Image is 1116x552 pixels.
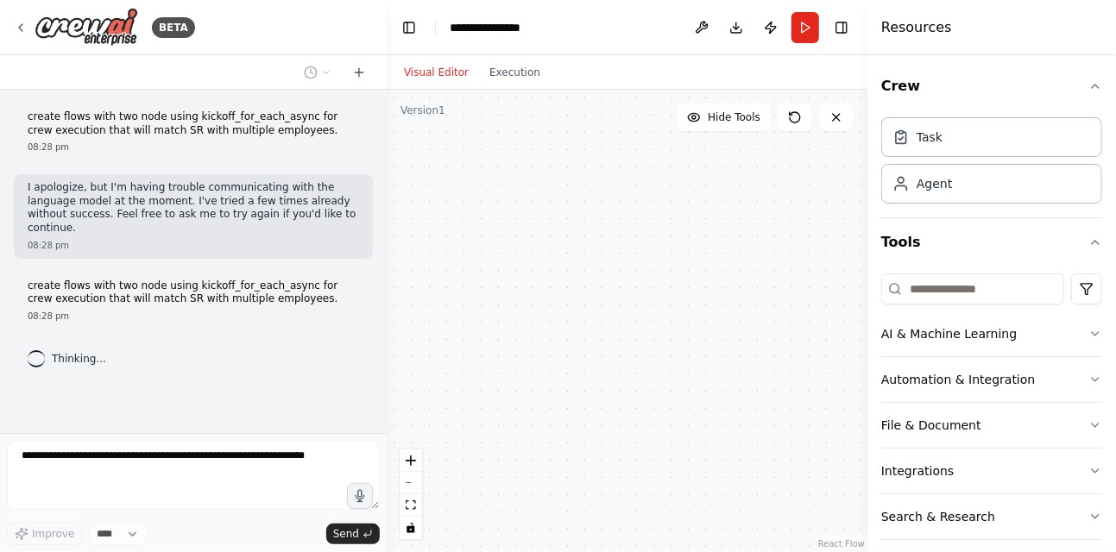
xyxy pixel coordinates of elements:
div: Crew [881,110,1102,217]
button: File & Document [881,403,1102,448]
button: Start a new chat [345,62,373,83]
div: BETA [152,17,195,38]
button: Tools [881,218,1102,267]
span: Send [333,527,359,541]
div: 08:28 pm [28,141,359,154]
button: Visual Editor [394,62,479,83]
p: create flows with two node using kickoff_for_each_async for crew execution that will match SR wit... [28,110,359,137]
button: Search & Research [881,494,1102,539]
button: Hide left sidebar [397,16,421,40]
p: create flows with two node using kickoff_for_each_async for crew execution that will match SR wit... [28,279,359,306]
button: Execution [479,62,551,83]
button: Crew [881,62,1102,110]
button: AI & Machine Learning [881,311,1102,356]
button: fit view [400,494,422,517]
div: 08:28 pm [28,239,359,252]
button: Click to speak your automation idea [347,483,373,509]
button: Hide right sidebar [829,16,854,40]
button: Improve [7,523,82,545]
span: Improve [32,527,74,541]
div: Version 1 [400,103,445,117]
nav: breadcrumb [450,19,535,36]
div: React Flow controls [400,449,422,539]
button: Switch to previous chat [297,62,338,83]
h4: Resources [881,17,952,38]
p: I apologize, but I'm having trouble communicating with the language model at the moment. I've tri... [28,181,359,235]
button: zoom in [400,449,422,472]
button: Send [326,524,380,544]
button: Automation & Integration [881,357,1102,402]
span: Hide Tools [708,110,760,124]
div: 08:28 pm [28,310,359,323]
div: Agent [917,175,952,192]
div: Task [917,129,943,146]
button: Hide Tools [677,103,771,131]
span: Thinking... [52,352,106,366]
button: zoom out [400,472,422,494]
button: Integrations [881,448,1102,493]
button: toggle interactivity [400,517,422,539]
img: Logo [35,8,138,47]
a: React Flow attribution [818,539,865,549]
